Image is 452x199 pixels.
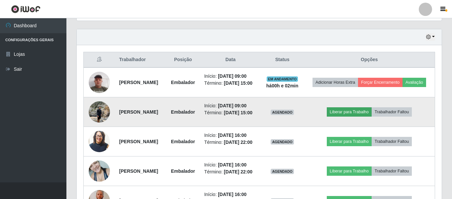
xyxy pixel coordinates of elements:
[204,161,257,168] li: Início:
[358,78,403,87] button: Forçar Encerramento
[204,139,257,146] li: Término:
[218,133,246,138] time: [DATE] 16:00
[171,109,195,115] strong: Embalador
[267,76,298,82] span: EM ANDAMENTO
[204,109,257,116] li: Término:
[271,169,294,174] span: AGENDADO
[171,139,195,144] strong: Embalador
[119,80,158,85] strong: [PERSON_NAME]
[271,110,294,115] span: AGENDADO
[204,132,257,139] li: Início:
[204,73,257,80] li: Início:
[11,5,41,13] img: CoreUI Logo
[204,168,257,175] li: Término:
[89,68,110,96] img: 1709375112510.jpeg
[119,168,158,174] strong: [PERSON_NAME]
[327,137,372,146] button: Liberar para Trabalho
[224,80,252,86] time: [DATE] 15:00
[224,169,252,174] time: [DATE] 22:00
[119,139,158,144] strong: [PERSON_NAME]
[119,109,158,115] strong: [PERSON_NAME]
[313,78,358,87] button: Adicionar Horas Extra
[327,166,372,176] button: Liberar para Trabalho
[204,80,257,87] li: Término:
[218,103,246,108] time: [DATE] 09:00
[304,52,435,68] th: Opções
[89,157,110,185] img: 1714959691742.jpeg
[372,166,412,176] button: Trabalhador Faltou
[89,98,110,126] img: 1700098236719.jpeg
[271,139,294,145] span: AGENDADO
[403,78,426,87] button: Avaliação
[115,52,166,68] th: Trabalhador
[218,192,246,197] time: [DATE] 16:00
[171,80,195,85] strong: Embalador
[204,102,257,109] li: Início:
[224,140,252,145] time: [DATE] 22:00
[218,162,246,167] time: [DATE] 16:00
[372,107,412,117] button: Trabalhador Faltou
[224,110,252,115] time: [DATE] 15:00
[204,191,257,198] li: Início:
[266,83,299,88] strong: há 00 h e 02 min
[166,52,200,68] th: Posição
[261,52,304,68] th: Status
[218,73,246,79] time: [DATE] 09:00
[171,168,195,174] strong: Embalador
[327,107,372,117] button: Liberar para Trabalho
[89,129,110,154] img: 1720054938864.jpeg
[200,52,261,68] th: Data
[372,137,412,146] button: Trabalhador Faltou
